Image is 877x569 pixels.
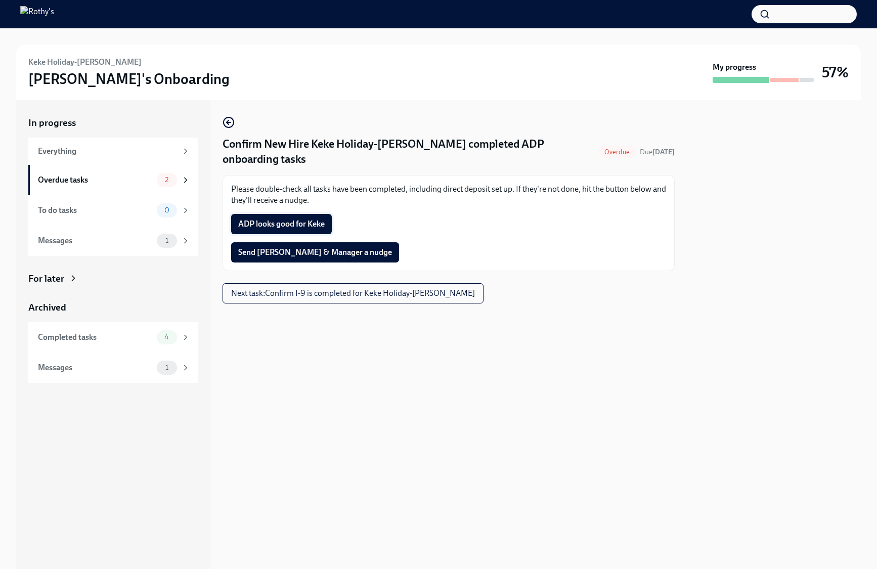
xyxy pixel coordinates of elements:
[28,272,64,285] div: For later
[28,138,198,165] a: Everything
[159,237,174,244] span: 1
[28,116,198,129] a: In progress
[28,272,198,285] a: For later
[223,137,594,167] h4: Confirm New Hire Keke Holiday-[PERSON_NAME] completed ADP onboarding tasks
[640,147,675,157] span: September 23rd, 2025 09:00
[238,247,392,257] span: Send [PERSON_NAME] & Manager a nudge
[28,57,142,68] h6: Keke Holiday-[PERSON_NAME]
[38,332,153,343] div: Completed tasks
[38,362,153,373] div: Messages
[38,235,153,246] div: Messages
[231,214,332,234] button: ADP looks good for Keke
[158,206,176,214] span: 0
[231,288,475,298] span: Next task : Confirm I-9 is completed for Keke Holiday-[PERSON_NAME]
[158,333,175,341] span: 4
[640,148,675,156] span: Due
[38,146,177,157] div: Everything
[28,353,198,383] a: Messages1
[38,174,153,186] div: Overdue tasks
[598,148,636,156] span: Overdue
[28,70,230,88] h3: [PERSON_NAME]'s Onboarding
[28,322,198,353] a: Completed tasks4
[38,205,153,216] div: To do tasks
[159,176,174,184] span: 2
[28,195,198,226] a: To do tasks0
[713,62,756,73] strong: My progress
[28,165,198,195] a: Overdue tasks2
[231,242,399,262] button: Send [PERSON_NAME] & Manager a nudge
[231,184,666,206] p: Please double-check all tasks have been completed, including direct deposit set up. If they're no...
[28,301,198,314] a: Archived
[238,219,325,229] span: ADP looks good for Keke
[28,226,198,256] a: Messages1
[223,283,484,303] button: Next task:Confirm I-9 is completed for Keke Holiday-[PERSON_NAME]
[822,63,849,81] h3: 57%
[20,6,54,22] img: Rothy's
[159,364,174,371] span: 1
[652,148,675,156] strong: [DATE]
